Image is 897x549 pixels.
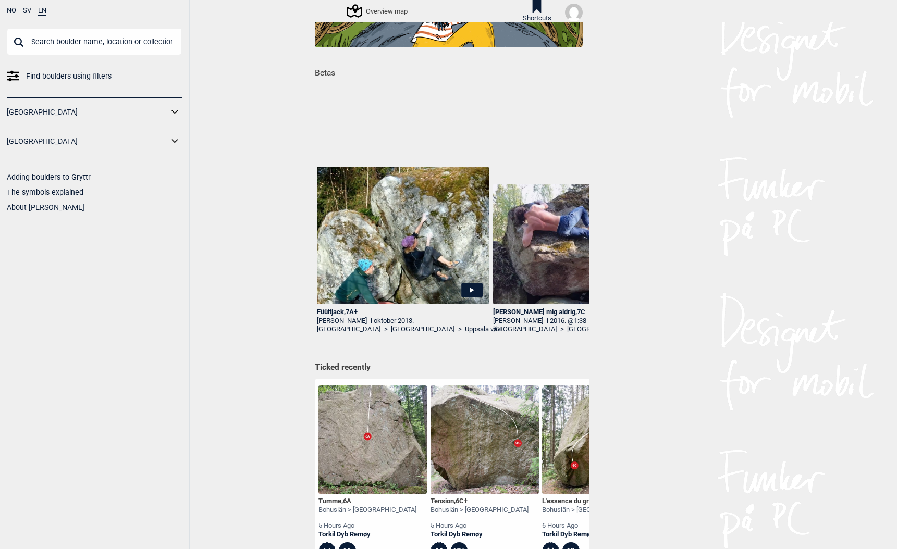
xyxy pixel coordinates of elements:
[567,325,631,334] a: [GEOGRAPHIC_DATA]
[315,362,583,373] h1: Ticked recently
[456,497,468,505] span: 6C+
[465,325,503,334] a: Uppsala väst
[318,530,416,539] a: Torkil Dyb Remøy
[458,325,462,334] span: >
[317,317,488,326] div: [PERSON_NAME] -
[7,188,83,196] a: The symbols explained
[348,5,408,17] div: Overview map
[547,317,586,325] span: i 2016. @1:38
[23,7,31,15] button: SV
[371,317,414,325] span: i oktober 2013.
[317,167,488,304] img: Christina pa Fuultjack
[565,4,583,21] img: User fallback1
[542,385,650,494] img: Lessence du granit
[38,7,46,16] button: EN
[493,317,665,326] div: [PERSON_NAME] -
[7,69,182,84] a: Find boulders using filters
[493,325,557,334] a: [GEOGRAPHIC_DATA]
[26,69,112,84] span: Find boulders using filters
[317,308,488,317] div: Füültjack , 7A+
[7,105,168,120] a: [GEOGRAPHIC_DATA]
[7,173,91,181] a: Adding boulders to Gryttr
[493,308,665,317] div: [PERSON_NAME] mig aldrig , 7C
[317,325,380,334] a: [GEOGRAPHIC_DATA]
[7,28,182,55] input: Search boulder name, location or collection
[431,521,529,530] div: 5 hours ago
[7,203,84,211] a: About [PERSON_NAME]
[542,506,640,515] div: Bohuslän > [GEOGRAPHIC_DATA]
[542,521,640,530] div: 6 hours ago
[391,325,454,334] a: [GEOGRAPHIC_DATA]
[318,506,416,515] div: Bohuslän > [GEOGRAPHIC_DATA]
[318,497,416,506] div: Tumme ,
[384,325,388,334] span: >
[493,184,665,304] img: Felix pa Fabian gor mig aldrig
[7,7,16,15] button: NO
[431,497,529,506] div: Tension ,
[542,530,640,539] a: Torkil Dyb Remøy
[431,506,529,515] div: Bohuslän > [GEOGRAPHIC_DATA]
[431,530,529,539] a: Torkil Dyb Remøy
[343,497,351,505] span: 6A
[318,521,416,530] div: 5 hours ago
[431,385,539,494] img: Tension
[318,385,427,494] img: Tumme
[542,497,640,506] div: L'essence du granit , Ψ
[7,134,168,149] a: [GEOGRAPHIC_DATA]
[560,325,564,334] span: >
[315,61,589,79] h1: Betas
